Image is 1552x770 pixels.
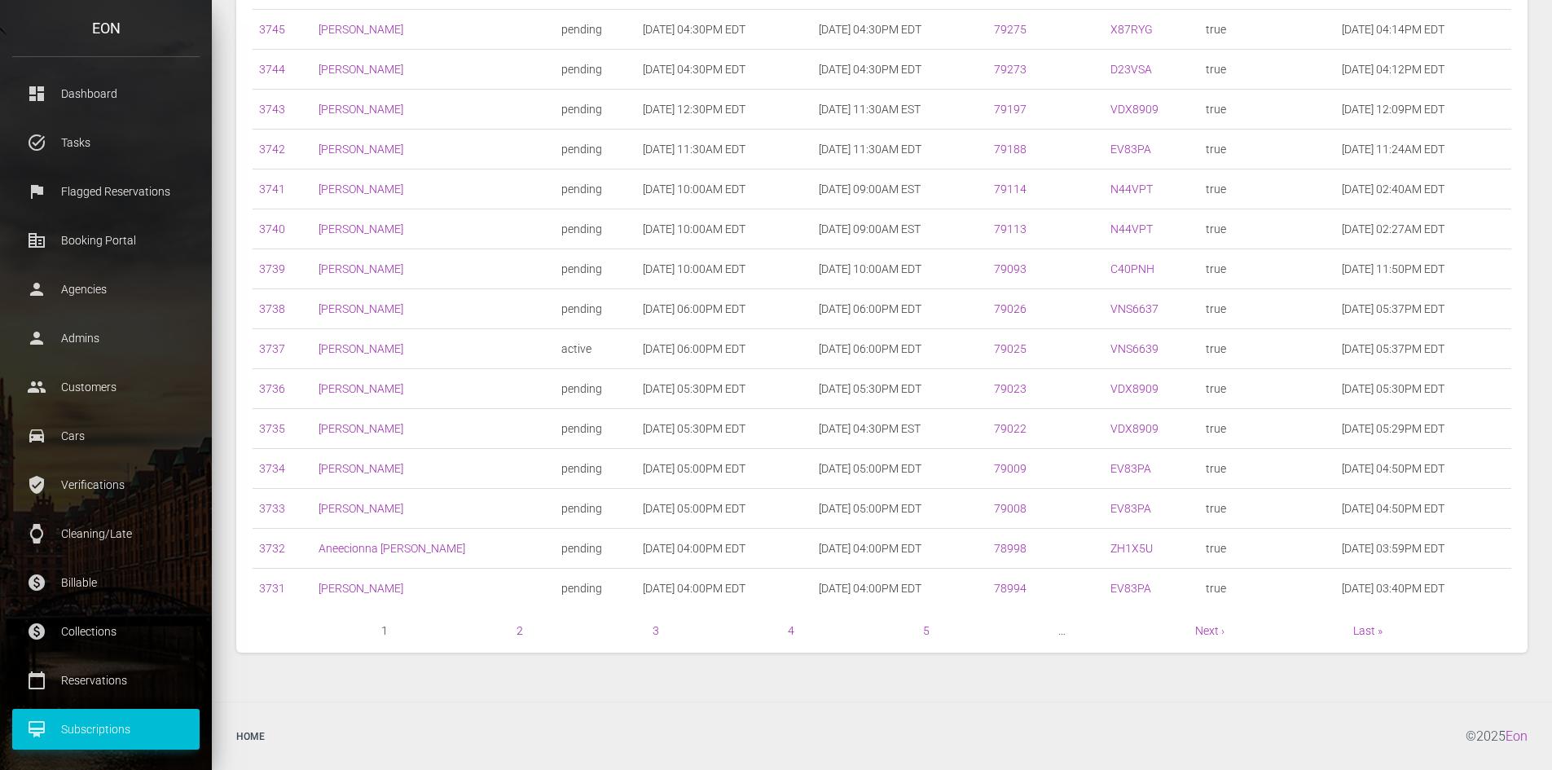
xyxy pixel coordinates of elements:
[319,103,403,116] a: [PERSON_NAME]
[1110,422,1159,435] a: VDX8909
[319,502,403,515] a: [PERSON_NAME]
[319,542,465,555] a: Aneecionna [PERSON_NAME]
[555,329,636,369] td: active
[636,249,812,289] td: [DATE] 10:00AM EDT
[1506,728,1528,744] a: Eon
[1058,621,1066,640] span: …
[259,302,285,315] a: 3738
[24,668,187,693] p: Reservations
[636,169,812,209] td: [DATE] 10:00AM EDT
[555,209,636,249] td: pending
[636,209,812,249] td: [DATE] 10:00AM EDT
[259,103,285,116] a: 3743
[1110,542,1153,555] a: ZH1X5U
[994,422,1027,435] a: 79022
[259,462,285,475] a: 3734
[24,570,187,595] p: Billable
[1335,529,1511,569] td: [DATE] 03:59PM EDT
[994,542,1027,555] a: 78998
[1110,262,1154,275] a: C40PNH
[555,130,636,169] td: pending
[12,562,200,603] a: paid Billable
[319,183,403,196] a: [PERSON_NAME]
[381,621,388,640] span: 1
[555,249,636,289] td: pending
[24,81,187,106] p: Dashboard
[1110,462,1151,475] a: EV83PA
[1335,329,1511,369] td: [DATE] 05:37PM EDT
[1199,569,1335,609] td: true
[1335,169,1511,209] td: [DATE] 02:40AM EDT
[1110,302,1159,315] a: VNS6637
[12,122,200,163] a: task_alt Tasks
[224,715,277,759] a: Home
[1199,10,1335,50] td: true
[555,489,636,529] td: pending
[555,369,636,409] td: pending
[259,63,285,76] a: 3744
[1353,624,1383,637] a: Last »
[555,409,636,449] td: pending
[812,489,988,529] td: [DATE] 05:00PM EDT
[259,502,285,515] a: 3733
[812,449,988,489] td: [DATE] 05:00PM EDT
[636,50,812,90] td: [DATE] 04:30PM EDT
[517,624,523,637] a: 2
[24,228,187,253] p: Booking Portal
[994,63,1027,76] a: 79273
[259,143,285,156] a: 3742
[555,449,636,489] td: pending
[319,302,403,315] a: [PERSON_NAME]
[994,582,1027,595] a: 78994
[994,502,1027,515] a: 79008
[555,10,636,50] td: pending
[1110,222,1153,235] a: N44VPT
[12,611,200,652] a: paid Collections
[994,143,1027,156] a: 79188
[636,90,812,130] td: [DATE] 12:30PM EDT
[1335,489,1511,529] td: [DATE] 04:50PM EDT
[319,462,403,475] a: [PERSON_NAME]
[788,624,794,637] a: 4
[1199,529,1335,569] td: true
[1335,449,1511,489] td: [DATE] 04:50PM EDT
[24,521,187,546] p: Cleaning/Late
[1199,90,1335,130] td: true
[1199,169,1335,209] td: true
[1110,183,1153,196] a: N44VPT
[1199,50,1335,90] td: true
[636,449,812,489] td: [DATE] 05:00PM EDT
[1199,289,1335,329] td: true
[1335,289,1511,329] td: [DATE] 05:37PM EDT
[1199,329,1335,369] td: true
[1199,249,1335,289] td: true
[994,222,1027,235] a: 79113
[994,23,1027,36] a: 79275
[12,73,200,114] a: dashboard Dashboard
[1335,569,1511,609] td: [DATE] 03:40PM EDT
[812,90,988,130] td: [DATE] 11:30AM EST
[1110,63,1152,76] a: D23VSA
[24,130,187,155] p: Tasks
[259,23,285,36] a: 3745
[1110,23,1153,36] a: X87RYG
[319,63,403,76] a: [PERSON_NAME]
[1335,209,1511,249] td: [DATE] 02:27AM EDT
[12,220,200,261] a: corporate_fare Booking Portal
[259,382,285,395] a: 3736
[636,10,812,50] td: [DATE] 04:30PM EDT
[319,23,403,36] a: [PERSON_NAME]
[259,542,285,555] a: 3732
[259,262,285,275] a: 3739
[812,329,988,369] td: [DATE] 06:00PM EDT
[994,183,1027,196] a: 79114
[1110,342,1159,355] a: VNS6639
[1199,130,1335,169] td: true
[636,369,812,409] td: [DATE] 05:30PM EDT
[12,318,200,359] a: person Admins
[259,342,285,355] a: 3737
[319,382,403,395] a: [PERSON_NAME]
[1110,103,1159,116] a: VDX8909
[1466,715,1540,759] div: © 2025
[812,369,988,409] td: [DATE] 05:30PM EDT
